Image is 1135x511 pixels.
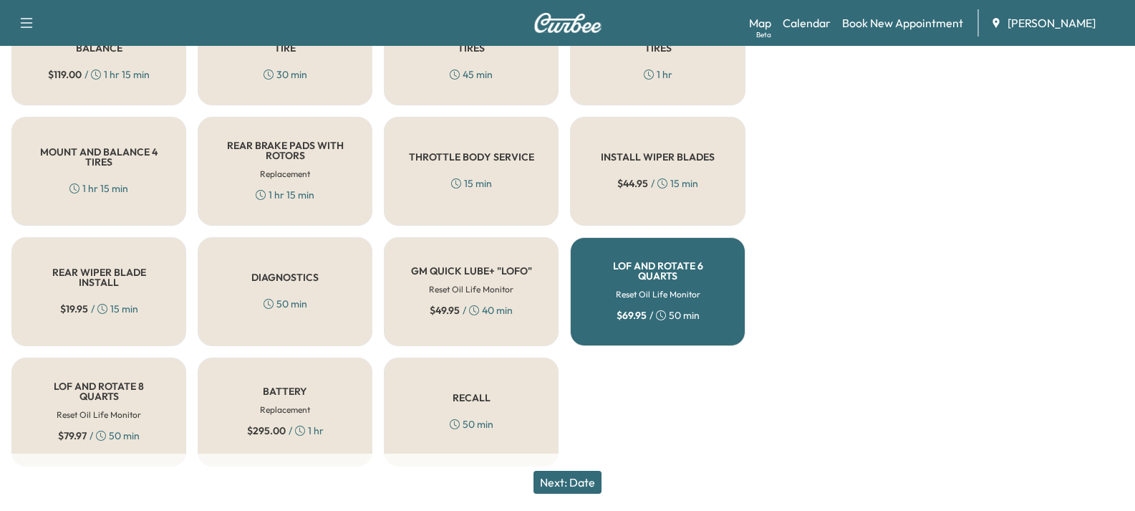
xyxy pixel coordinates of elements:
div: 15 min [451,176,492,191]
span: $ 119.00 [48,67,82,82]
h5: DIAGNOSTICS [251,272,319,282]
button: Next: Date [533,471,602,494]
span: $ 69.95 [617,308,647,323]
h5: THROTTLE BODY SERVICE [409,152,534,162]
a: Book New Appointment [842,14,963,32]
div: 1 hr 15 min [69,181,128,196]
a: Calendar [783,14,831,32]
span: $ 44.95 [617,176,648,191]
div: / 50 min [617,308,700,323]
h6: Replacement [260,403,310,416]
div: 45 min [450,67,493,82]
div: 1 hr 15 min [256,188,314,202]
div: / 1 hr [247,424,324,438]
h6: Reset Oil Life Monitor [429,283,513,296]
div: / 1 hr 15 min [48,67,150,82]
h6: Reset Oil Life Monitor [57,409,141,421]
span: $ 79.97 [58,429,87,443]
div: / 15 min [60,302,138,316]
h5: ROTATE TIRES AND BALANCE [35,33,163,53]
span: $ 49.95 [430,303,460,317]
div: / 50 min [58,429,140,443]
h5: MOUNT AND BALANCE 2 TIRES [407,33,535,53]
span: [PERSON_NAME] [1008,14,1096,32]
a: MapBeta [749,14,771,32]
div: 50 min [450,417,493,431]
div: / 40 min [430,303,513,317]
div: 50 min [264,297,307,311]
h6: Replacement [260,168,310,181]
h6: Reset Oil Life Monitor [616,288,700,301]
img: Curbee Logo [533,13,602,33]
h5: RECALL [453,393,491,403]
h5: BATTERY [263,386,307,396]
span: $ 19.95 [60,302,88,316]
h5: MOUNT AND BALANCE 3 TIRES [594,33,721,53]
h5: INSTALL WIPER BLADES [601,152,715,162]
h5: MOUNT AND BALANCE 1 TIRE [221,33,349,53]
span: $ 295.00 [247,424,286,438]
h5: REAR BRAKE PADS WITH ROTORS [221,140,349,161]
h5: GM QUICK LUBE+ "LOFO" [411,266,532,276]
h5: LOF AND ROTATE 6 QUARTS [594,261,721,281]
h5: REAR WIPER BLADE INSTALL [35,267,163,287]
div: 1 hr [644,67,672,82]
h5: LOF AND ROTATE 8 QUARTS [35,381,163,401]
div: 30 min [264,67,307,82]
h5: MOUNT AND BALANCE 4 TIRES [35,147,163,167]
div: Beta [756,29,771,40]
div: / 15 min [617,176,698,191]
